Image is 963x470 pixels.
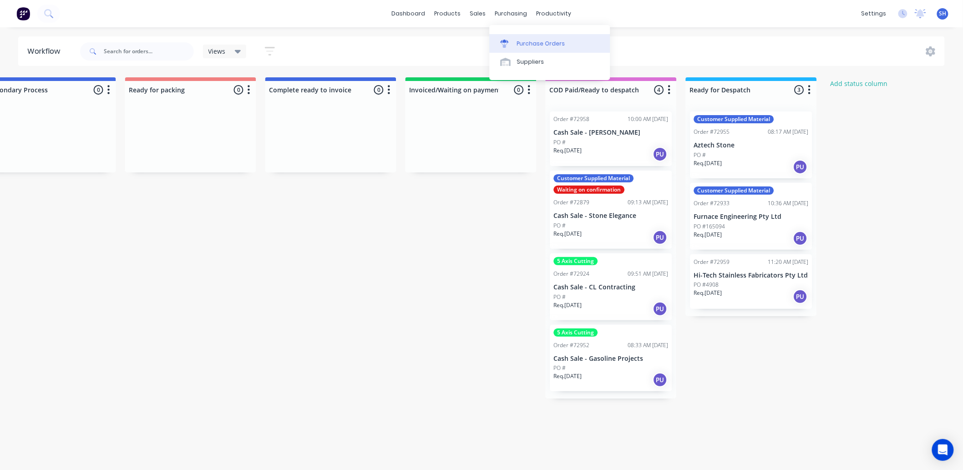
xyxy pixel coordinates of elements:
div: 5 Axis CuttingOrder #7292409:51 AM [DATE]Cash Sale - CL ContractingPO #Req.[DATE]PU [550,253,672,320]
div: PU [653,302,668,316]
p: Hi-Tech Stainless Fabricators Pty Ltd [694,272,809,279]
a: Purchase Orders [490,34,610,52]
div: Customer Supplied MaterialOrder #7295508:17 AM [DATE]Aztech StonePO #Req.[DATE]PU [690,111,812,178]
p: PO # [554,364,566,372]
div: purchasing [491,7,532,20]
input: Search for orders... [104,42,194,61]
div: Order #72933 [694,199,730,207]
div: Customer Supplied Material [694,187,774,195]
div: PU [793,160,808,174]
div: Order #72959 [694,258,730,266]
p: Aztech Stone [694,142,809,149]
div: Customer Supplied MaterialWaiting on confirmationOrder #7287909:13 AM [DATE]Cash Sale - Stone Ele... [550,171,672,249]
div: Waiting on confirmation [554,186,625,194]
div: PU [793,289,808,304]
div: 08:33 AM [DATE] [628,341,669,349]
div: PU [793,231,808,246]
img: Factory [16,7,30,20]
p: PO # [554,222,566,230]
div: 11:20 AM [DATE] [768,258,809,266]
div: Purchase Orders [517,40,565,48]
p: Req. [DATE] [554,301,582,309]
div: Order #72958 [554,115,590,123]
p: Req. [DATE] [554,147,582,155]
p: PO # [554,293,566,301]
div: productivity [532,7,576,20]
div: Order #72952 [554,341,590,349]
div: 5 Axis Cutting [554,257,598,265]
span: SH [939,10,947,18]
div: 10:36 AM [DATE] [768,199,809,207]
div: Customer Supplied Material [694,115,774,123]
p: Cash Sale - Stone Elegance [554,212,669,220]
div: Customer Supplied Material [554,174,634,182]
p: Req. [DATE] [554,372,582,380]
div: PU [653,373,668,387]
p: Cash Sale - CL Contracting [554,283,669,291]
div: Order #7295911:20 AM [DATE]Hi-Tech Stainless Fabricators Pty LtdPO #4908Req.[DATE]PU [690,254,812,309]
p: PO # [554,138,566,147]
p: PO #4908 [694,281,719,289]
div: Order #72924 [554,270,590,278]
div: 5 Axis Cutting [554,328,598,337]
span: Views [208,46,226,56]
p: Cash Sale - Gasoline Projects [554,355,669,363]
div: Suppliers [517,58,544,66]
div: Order #7295810:00 AM [DATE]Cash Sale - [PERSON_NAME]PO #Req.[DATE]PU [550,111,672,166]
div: Order #72879 [554,198,590,207]
div: PU [653,230,668,245]
p: PO # [694,151,706,159]
div: products [430,7,466,20]
a: Suppliers [490,53,610,71]
div: settings [857,7,891,20]
p: Req. [DATE] [554,230,582,238]
div: 09:13 AM [DATE] [628,198,669,207]
div: PU [653,147,668,162]
div: Workflow [27,46,65,57]
div: 5 Axis CuttingOrder #7295208:33 AM [DATE]Cash Sale - Gasoline ProjectsPO #Req.[DATE]PU [550,325,672,392]
div: 10:00 AM [DATE] [628,115,669,123]
button: Add status column [826,77,893,90]
div: sales [466,7,491,20]
p: Cash Sale - [PERSON_NAME] [554,129,669,136]
div: Open Intercom Messenger [932,439,954,461]
div: Customer Supplied MaterialOrder #7293310:36 AM [DATE]Furnace Engineering Pty LtdPO #165094Req.[DA... [690,183,812,250]
p: Req. [DATE] [694,159,722,167]
p: Req. [DATE] [694,289,722,297]
div: 08:17 AM [DATE] [768,128,809,136]
p: PO #165094 [694,222,725,231]
p: Furnace Engineering Pty Ltd [694,213,809,221]
div: Order #72955 [694,128,730,136]
a: dashboard [387,7,430,20]
p: Req. [DATE] [694,231,722,239]
div: 09:51 AM [DATE] [628,270,669,278]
